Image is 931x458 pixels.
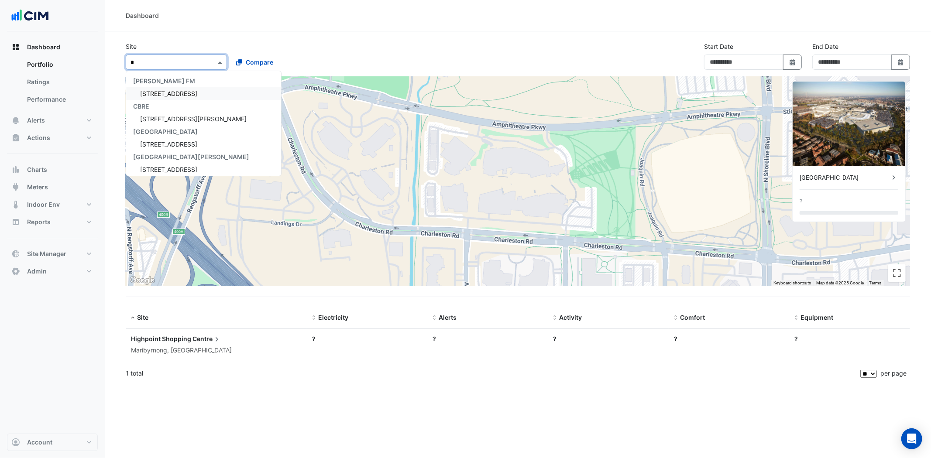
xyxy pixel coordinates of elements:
[126,71,282,176] ng-dropdown-panel: Options list
[11,267,20,276] app-icon: Admin
[27,133,50,142] span: Actions
[27,43,60,51] span: Dashboard
[816,280,864,285] span: Map data ©2025 Google
[27,116,45,125] span: Alerts
[795,334,905,343] div: ?
[433,334,543,343] div: ?
[27,165,47,174] span: Charts
[27,250,66,258] span: Site Manager
[888,264,906,282] button: Toggle fullscreen view
[7,129,98,147] button: Actions
[869,280,881,285] a: Terms (opens in new tab)
[27,200,60,209] span: Indoor Env
[312,334,422,343] div: ?
[126,362,859,384] div: 1 total
[553,334,663,343] div: ?
[133,128,198,135] span: [GEOGRAPHIC_DATA]
[11,200,20,209] app-icon: Indoor Env
[789,58,797,66] fa-icon: Select Date
[11,133,20,142] app-icon: Actions
[133,77,195,85] span: [PERSON_NAME] FM
[126,11,159,20] div: Dashboard
[560,314,582,321] span: Activity
[318,314,348,321] span: Electricity
[20,56,98,73] a: Portfolio
[126,42,137,51] label: Site
[7,112,98,129] button: Alerts
[140,166,197,173] span: [STREET_ADDRESS]
[140,90,197,97] span: [STREET_ADDRESS]
[20,91,98,108] a: Performance
[133,153,249,161] span: [GEOGRAPHIC_DATA][PERSON_NAME]
[131,335,191,342] span: Highpoint Shopping
[7,196,98,213] button: Indoor Env
[11,183,20,191] app-icon: Meters
[7,56,98,112] div: Dashboard
[439,314,457,321] span: Alerts
[246,58,273,67] span: Compare
[140,140,197,148] span: [STREET_ADDRESS]
[901,428,922,449] div: Open Intercom Messenger
[7,161,98,178] button: Charts
[7,178,98,196] button: Meters
[674,334,784,343] div: ?
[7,245,98,263] button: Site Manager
[10,7,50,24] img: Company Logo
[128,275,157,286] a: Open this area in Google Maps (opens a new window)
[800,173,890,182] div: [GEOGRAPHIC_DATA]
[137,314,148,321] span: Site
[27,267,47,276] span: Admin
[7,434,98,451] button: Account
[11,218,20,226] app-icon: Reports
[192,334,221,344] span: Centre
[880,369,907,377] span: per page
[801,314,834,321] span: Equipment
[793,82,905,166] img: Highpoint Shopping Centre
[27,438,52,447] span: Account
[133,103,149,110] span: CBRE
[11,43,20,51] app-icon: Dashboard
[20,73,98,91] a: Ratings
[704,42,733,51] label: Start Date
[131,345,302,355] div: Maribyrnong, [GEOGRAPHIC_DATA]
[680,314,705,321] span: Comfort
[800,197,803,206] div: ?
[140,115,247,123] span: [STREET_ADDRESS][PERSON_NAME]
[27,183,48,191] span: Meters
[11,250,20,258] app-icon: Site Manager
[230,55,279,70] button: Compare
[812,42,838,51] label: End Date
[27,218,51,226] span: Reports
[7,213,98,231] button: Reports
[7,263,98,280] button: Admin
[773,280,811,286] button: Keyboard shortcuts
[11,116,20,125] app-icon: Alerts
[7,38,98,56] button: Dashboard
[897,58,905,66] fa-icon: Select Date
[11,165,20,174] app-icon: Charts
[128,275,157,286] img: Google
